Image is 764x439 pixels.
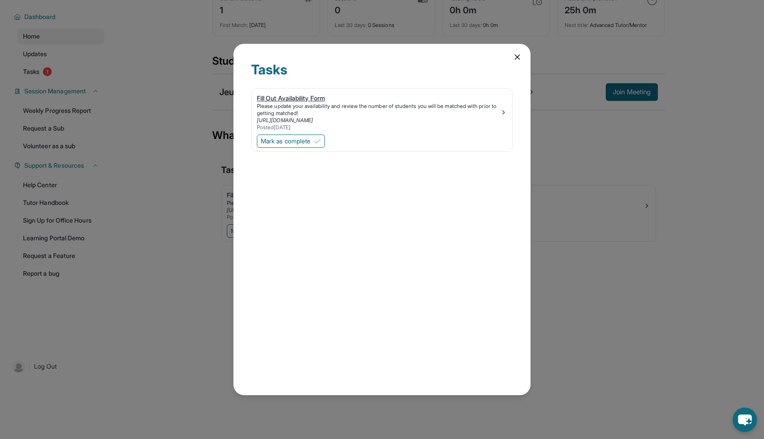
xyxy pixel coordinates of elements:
[261,137,310,146] span: Mark as complete
[257,103,500,117] div: Please update your availability and review the number of students you will be matched with prior ...
[257,124,500,131] div: Posted [DATE]
[252,89,512,133] a: Fill Out Availability FormPlease update your availability and review the number of students you w...
[314,138,321,145] img: Mark as complete
[257,135,325,148] button: Mark as complete
[257,94,500,103] div: Fill Out Availability Form
[251,62,513,88] div: Tasks
[257,117,313,123] a: [URL][DOMAIN_NAME]
[733,408,757,432] button: chat-button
